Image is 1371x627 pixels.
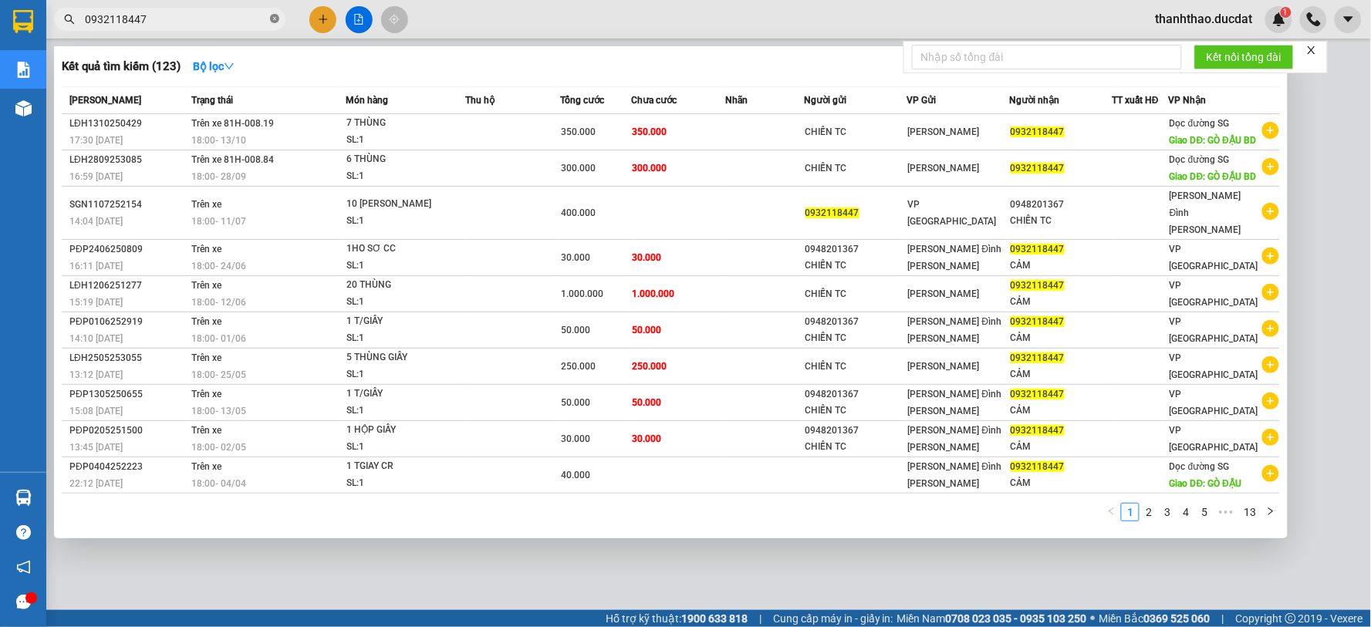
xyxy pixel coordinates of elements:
[192,389,222,399] span: Trên xe
[346,294,462,311] div: SL: 1
[69,369,123,380] span: 13:12 [DATE]
[192,478,247,489] span: 18:00 - 04/04
[1158,503,1177,521] li: 3
[1194,45,1294,69] button: Kết nối tổng đài
[1011,439,1112,455] div: CẢM
[1177,504,1194,521] a: 4
[1261,503,1280,521] button: right
[908,163,980,174] span: [PERSON_NAME]
[346,168,462,185] div: SL: 1
[69,278,187,294] div: LĐH1206251277
[1011,126,1065,137] span: 0932118447
[346,439,462,456] div: SL: 1
[1196,504,1213,521] a: 5
[632,433,661,444] span: 30.000
[346,115,462,132] div: 7 THÙNG
[192,244,222,255] span: Trên xe
[1011,366,1112,383] div: CẢM
[1011,403,1112,419] div: CẢM
[69,241,187,258] div: PĐP2406250809
[15,100,32,116] img: warehouse-icon
[224,61,235,72] span: down
[192,442,247,453] span: 18:00 - 02/05
[805,439,907,455] div: CHIẾN TC
[912,45,1182,69] input: Nhập số tổng đài
[69,261,123,271] span: 16:11 [DATE]
[64,14,75,25] span: search
[1170,389,1258,416] span: VP [GEOGRAPHIC_DATA]
[193,60,235,72] strong: Bộ lọc
[192,333,247,344] span: 18:00 - 01/06
[1262,429,1279,446] span: plus-circle
[1103,503,1121,521] button: left
[908,316,1002,344] span: [PERSON_NAME] Đình [PERSON_NAME]
[1011,213,1112,229] div: CHIẾN TC
[1170,352,1258,380] span: VP [GEOGRAPHIC_DATA]
[346,313,462,330] div: 1 T/GIẤY
[69,333,123,344] span: 14:10 [DATE]
[192,171,247,182] span: 18:00 - 28/09
[1261,503,1280,521] li: Next Page
[632,361,667,372] span: 250.000
[1103,503,1121,521] li: Previous Page
[69,95,141,106] span: [PERSON_NAME]
[192,280,222,291] span: Trên xe
[346,277,462,294] div: 20 THÙNG
[69,386,187,403] div: PĐP1305250655
[69,171,123,182] span: 16:59 [DATE]
[1170,135,1256,146] span: Giao DĐ: GÒ ĐẬU BD
[1011,316,1065,327] span: 0932118447
[1122,504,1139,521] a: 1
[16,560,31,575] span: notification
[1121,503,1140,521] li: 1
[1011,330,1112,346] div: CẢM
[1170,316,1258,344] span: VP [GEOGRAPHIC_DATA]
[16,595,31,609] span: message
[632,126,667,137] span: 350.000
[561,126,596,137] span: 350.000
[346,241,462,258] div: 1HO SƠ CC
[1306,45,1317,56] span: close
[1011,280,1065,291] span: 0932118447
[270,14,279,23] span: close-circle
[1170,280,1258,308] span: VP [GEOGRAPHIC_DATA]
[69,459,187,475] div: PĐP0404252223
[346,151,462,168] div: 6 THÙNG
[805,359,907,375] div: CHIẾN TC
[561,361,596,372] span: 250.000
[561,252,590,263] span: 30.000
[1177,503,1195,521] li: 4
[805,314,907,330] div: 0948201367
[805,95,847,106] span: Người gửi
[1262,393,1279,410] span: plus-circle
[561,433,590,444] span: 30.000
[346,95,388,106] span: Món hàng
[1239,504,1261,521] a: 13
[1140,504,1157,521] a: 2
[346,475,462,492] div: SL: 1
[346,403,462,420] div: SL: 1
[632,252,661,263] span: 30.000
[908,461,1002,489] span: [PERSON_NAME] Đình [PERSON_NAME]
[908,389,1002,416] span: [PERSON_NAME] Đình [PERSON_NAME]
[192,216,247,227] span: 18:00 - 11/07
[69,297,123,308] span: 15:19 [DATE]
[632,163,667,174] span: 300.000
[908,361,980,372] span: [PERSON_NAME]
[1140,503,1158,521] li: 2
[805,423,907,439] div: 0948201367
[85,11,267,28] input: Tìm tên, số ĐT hoặc mã đơn
[907,95,937,106] span: VP Gửi
[908,199,997,227] span: VP [GEOGRAPHIC_DATA]
[69,406,123,416] span: 15:08 [DATE]
[1011,294,1112,310] div: CẢM
[1112,95,1159,106] span: TT xuất HĐ
[192,461,222,472] span: Trên xe
[1011,461,1065,472] span: 0932118447
[1011,197,1112,213] div: 0948201367
[1262,320,1279,337] span: plus-circle
[1170,171,1256,182] span: Giao DĐ: GÒ ĐẬU BD
[69,216,123,227] span: 14:04 [DATE]
[805,241,907,258] div: 0948201367
[1262,158,1279,175] span: plus-circle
